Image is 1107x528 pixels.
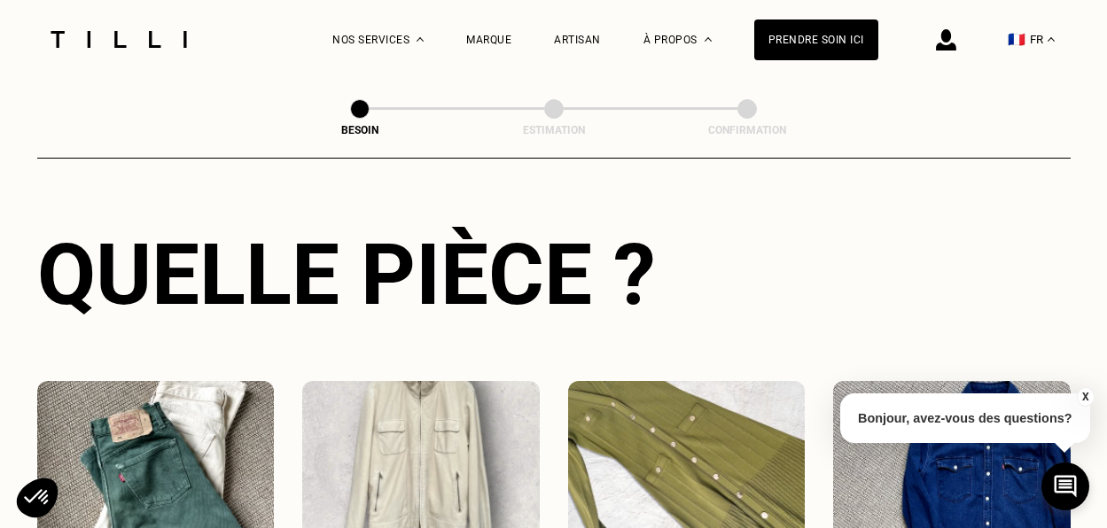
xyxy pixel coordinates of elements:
button: X [1076,387,1094,407]
img: Logo du service de couturière Tilli [44,31,193,48]
div: Estimation [465,124,643,136]
div: Besoin [271,124,448,136]
img: menu déroulant [1048,37,1055,42]
img: Menu déroulant [417,37,424,42]
img: Menu déroulant à propos [705,37,712,42]
a: Prendre soin ici [754,19,878,60]
div: Confirmation [659,124,836,136]
a: Artisan [554,34,601,46]
div: Quelle pièce ? [37,225,1071,324]
img: icône connexion [936,29,956,50]
span: 🇫🇷 [1008,31,1025,48]
a: Marque [466,34,511,46]
p: Bonjour, avez-vous des questions? [840,393,1090,443]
